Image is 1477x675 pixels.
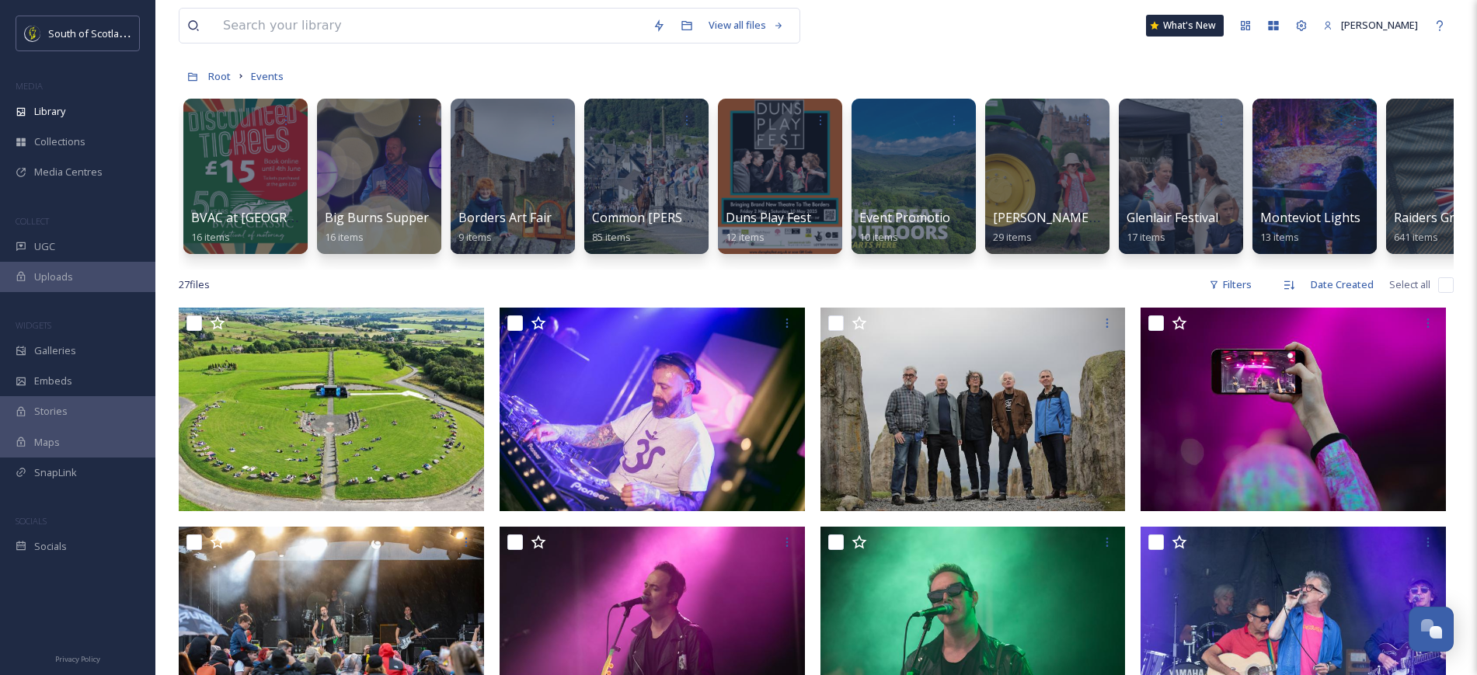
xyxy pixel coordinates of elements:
[1127,211,1218,244] a: Glenlair Festival17 items
[179,308,484,511] img: Music at the Multiverse.jpg
[191,230,230,244] span: 16 items
[16,515,47,527] span: SOCIALS
[208,67,231,85] a: Root
[859,209,1009,226] span: Event Promotional Assets
[1341,18,1418,32] span: [PERSON_NAME]
[215,9,645,43] input: Search your library
[34,270,73,284] span: Uploads
[55,649,100,667] a: Privacy Policy
[1260,209,1360,226] span: Monteviot Lights
[191,209,366,226] span: BVAC at [GEOGRAPHIC_DATA]
[592,209,747,226] span: Common [PERSON_NAME]
[993,230,1032,244] span: 29 items
[458,209,552,226] span: Borders Art Fair
[1389,277,1430,292] span: Select all
[1260,230,1299,244] span: 13 items
[16,215,49,227] span: COLLECT
[726,209,811,226] span: Duns Play Fest
[34,435,60,450] span: Maps
[325,211,429,244] a: Big Burns Supper16 items
[1127,230,1165,244] span: 17 items
[859,230,898,244] span: 10 items
[34,104,65,119] span: Library
[1260,211,1360,244] a: Monteviot Lights13 items
[726,230,765,244] span: 12 items
[34,374,72,388] span: Embeds
[34,465,77,480] span: SnapLink
[1394,230,1438,244] span: 641 items
[820,308,1126,511] img: Bluebells at Crawick Multiverse 01 by Mike Bolam.jpeg
[208,69,231,83] span: Root
[859,211,1009,244] a: Event Promotional Assets10 items
[458,211,552,244] a: Borders Art Fair9 items
[251,69,284,83] span: Events
[1201,270,1259,300] div: Filters
[500,308,805,511] img: MUSIC AT THE MULTIVERSE Malcolm X.jpg
[191,211,366,244] a: BVAC at [GEOGRAPHIC_DATA]16 items
[34,134,85,149] span: Collections
[325,209,429,226] span: Big Burns Supper
[55,654,100,664] span: Privacy Policy
[325,230,364,244] span: 16 items
[16,319,51,331] span: WIDGETS
[1141,308,1446,511] img: Glasvegas 03 Music at the Multiverse Mike Bolam.jpg
[34,343,76,358] span: Galleries
[701,10,792,40] a: View all files
[251,67,284,85] a: Events
[34,239,55,254] span: UGC
[25,26,40,41] img: images.jpeg
[34,404,68,419] span: Stories
[993,211,1168,244] a: [PERSON_NAME] Country Fair29 items
[458,230,492,244] span: 9 items
[993,209,1168,226] span: [PERSON_NAME] Country Fair
[592,211,747,244] a: Common [PERSON_NAME]85 items
[592,230,631,244] span: 85 items
[179,277,210,292] span: 27 file s
[16,80,43,92] span: MEDIA
[34,165,103,179] span: Media Centres
[1127,209,1218,226] span: Glenlair Festival
[1315,10,1426,40] a: [PERSON_NAME]
[48,26,225,40] span: South of Scotland Destination Alliance
[1409,607,1454,652] button: Open Chat
[34,539,67,554] span: Socials
[726,211,811,244] a: Duns Play Fest12 items
[1303,270,1381,300] div: Date Created
[1146,15,1224,37] a: What's New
